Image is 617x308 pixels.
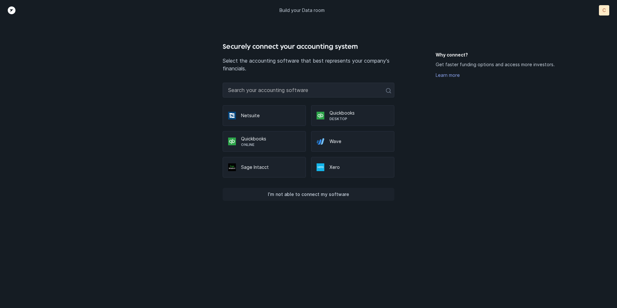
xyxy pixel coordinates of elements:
[241,136,300,142] p: Quickbooks
[599,5,609,15] button: C
[223,157,306,178] div: Sage Intacct
[329,138,389,145] p: Wave
[329,110,389,116] p: Quickbooks
[223,57,394,72] p: Select the accounting software that best represents your company's financials.
[311,131,394,152] div: Wave
[241,164,300,170] p: Sage Intacct
[329,164,389,170] p: Xero
[279,7,325,14] p: Build your Data room
[602,7,606,14] p: C
[436,52,566,58] h5: Why connect?
[436,61,555,68] p: Get faster funding options and access more investors.
[311,157,394,178] div: Xero
[241,142,300,147] p: Online
[436,72,460,78] a: Learn more
[329,116,389,121] p: Desktop
[223,41,394,52] h4: Securely connect your accounting system
[223,105,306,126] div: Netsuite
[268,190,349,198] p: I’m not able to connect my software
[223,131,306,152] div: QuickbooksOnline
[241,112,300,119] p: Netsuite
[223,83,394,98] input: Search your accounting software
[223,188,394,201] button: I’m not able to connect my software
[311,105,394,126] div: QuickbooksDesktop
